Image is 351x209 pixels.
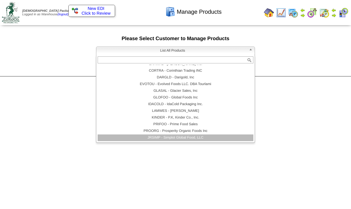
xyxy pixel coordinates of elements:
[338,8,348,18] img: calendarcustomer.gif
[72,11,112,16] span: Click to Review
[98,74,253,81] li: DARGLD - Darigold, Inc
[98,68,253,74] li: CORTRA - Corinthian Trading INC
[98,108,253,114] li: LAMWES - [PERSON_NAME]
[98,134,253,141] li: JRSIMP - Simplot Global Food, LLC
[122,36,230,41] span: Please Select Customer to Manage Products
[288,8,298,18] img: calendarprod.gif
[98,101,253,108] li: IDACOLD - IdaCold Packaging Inc.
[98,88,253,94] li: GLASAL - Glacier Sales, Inc
[2,2,19,23] img: zoroco-logo-small.webp
[98,81,253,88] li: EVOTOU - Evolved Foods LLC. DBA Tourlami
[72,6,112,16] a: New EDI Click to Review
[98,94,253,101] li: GLOFOO - Global Foods Inc
[319,8,329,18] img: calendarinout.gif
[98,128,253,134] li: PROORG - Prosperity Organic Foods Inc
[307,8,317,18] img: calendarblend.gif
[165,7,175,17] img: cabinet.gif
[99,47,246,54] span: List All Products
[22,9,75,16] span: Logged in as Warehouse
[58,13,68,16] a: (logout)
[331,8,336,13] img: arrowleft.gif
[177,9,222,15] span: Manage Products
[276,8,286,18] img: line_graph.gif
[22,9,75,13] span: [DEMOGRAPHIC_DATA] Packaging
[88,6,105,11] span: New EDI
[72,8,78,14] img: ediSmall.gif
[98,121,253,128] li: PRIFOO - Prime Food Sales
[331,13,336,18] img: arrowright.gif
[300,13,305,18] img: arrowright.gif
[300,8,305,13] img: arrowleft.gif
[98,114,253,121] li: KINDER - P.K, Kinder Co., Inc.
